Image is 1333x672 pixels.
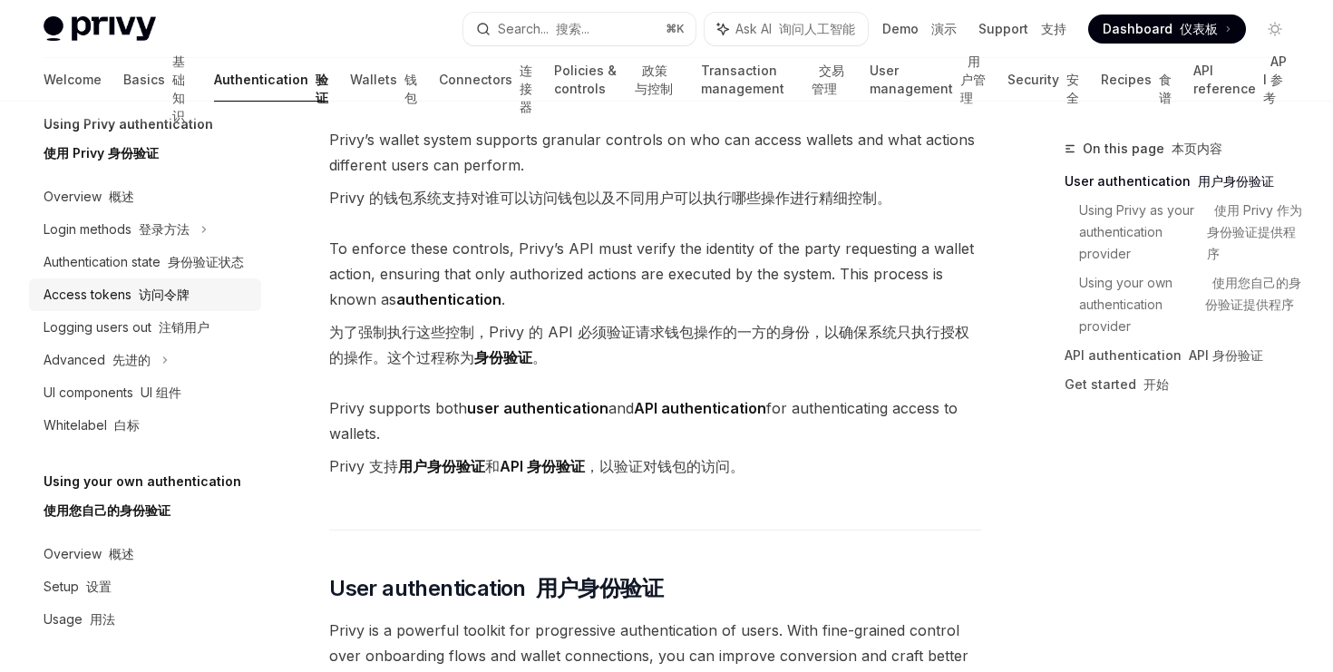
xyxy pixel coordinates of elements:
a: Support 支持 [978,20,1066,38]
font: 白标 [114,417,140,433]
font: 使用您自己的身份验证提供程序 [1205,275,1301,312]
span: On this page [1083,138,1222,160]
font: 用法 [90,611,115,627]
font: 概述 [109,189,134,204]
font: 用户身份验证 [1198,173,1274,189]
a: API authentication API 身份验证 [1065,341,1304,370]
a: Welcome [44,58,102,102]
div: Overview [44,186,134,208]
div: Setup [44,576,112,598]
font: 交易管理 [812,63,844,96]
a: Connectors 连接器 [439,58,532,102]
font: 使用 Privy 作为身份验证提供程序 [1207,202,1302,261]
span: ⌘ K [666,22,685,36]
div: Login methods [44,219,190,240]
button: Search... 搜索...⌘K [463,13,696,45]
span: To enforce these controls, Privy’s API must verify the identity of the party requesting a wallet ... [329,236,981,377]
div: Logging users out [44,317,209,338]
strong: 身份验证 [474,348,532,366]
font: Privy 的钱包系统支持对谁可以访问钱包以及不同用户可以执行哪些操作进行精细控制。 [329,189,891,207]
button: Ask AI 询问人工智能 [705,13,868,45]
font: API 身份验证 [1189,347,1263,363]
font: 使用您自己的身份验证 [44,502,170,518]
a: Get started 开始 [1065,370,1304,399]
font: 演示 [931,21,957,36]
h5: Using Privy authentication [44,113,213,171]
a: Authentication 验证 [214,58,328,102]
font: 本页内容 [1172,141,1222,156]
strong: API authentication [634,399,766,417]
a: User authentication 用户身份验证 [1065,167,1304,196]
a: Setup 设置 [29,570,261,603]
font: API 参考 [1263,54,1287,105]
a: Dashboard 仪表板 [1088,15,1246,44]
a: Logging users out 注销用户 [29,311,261,344]
a: User management 用户管理 [870,58,986,102]
font: 使用 Privy 身份验证 [44,145,159,161]
img: light logo [44,16,156,42]
font: 先进的 [112,352,151,367]
div: Overview [44,543,134,565]
a: Recipes 食谱 [1101,58,1172,102]
a: Security 安全 [1007,58,1079,102]
a: API reference API 参考 [1193,58,1289,102]
a: Whitelabel 白标 [29,409,261,442]
div: Authentication state [44,251,244,273]
font: 设置 [86,579,112,594]
font: 连接器 [520,63,532,114]
a: Overview 概述 [29,180,261,213]
a: Basics 基础知识 [123,58,192,102]
font: 仪表板 [1180,21,1218,36]
font: 验证 [316,72,328,105]
a: UI components UI 组件 [29,376,261,409]
font: UI 组件 [141,385,181,400]
div: Access tokens [44,284,190,306]
div: Usage [44,609,115,630]
strong: 用户身份验证 [398,457,485,475]
font: 概述 [109,546,134,561]
span: User authentication [329,574,663,603]
a: Using Privy as your authentication provider 使用 Privy 作为身份验证提供程序 [1079,196,1304,268]
a: Wallets 钱包 [350,58,417,102]
a: Usage 用法 [29,603,261,636]
font: 政策与控制 [635,63,673,96]
a: Demo 演示 [882,20,957,38]
strong: API 身份验证 [500,457,585,475]
font: 身份验证状态 [168,254,244,269]
a: Transaction management 交易管理 [701,58,848,102]
span: Dashboard [1103,20,1218,38]
div: UI components [44,382,181,404]
font: 用户管理 [960,54,986,105]
font: 支持 [1041,21,1066,36]
h5: Using your own authentication [44,471,241,529]
span: Privy supports both and for authenticating access to wallets. [329,395,981,486]
a: Using your own authentication provider 使用您自己的身份验证提供程序 [1079,268,1304,341]
font: 钱包 [404,72,417,105]
a: Policies & controls 政策与控制 [554,58,680,102]
strong: authentication [396,290,501,308]
a: Access tokens 访问令牌 [29,278,261,311]
div: Search... [498,18,589,40]
font: 为了强制执行这些控制，Privy 的 API 必须验证请求钱包操作的一方的身份，以确保系统只执行授权的操作。这个过程称为 。 [329,323,969,366]
font: 询问人工智能 [779,21,855,36]
a: Overview 概述 [29,538,261,570]
font: 开始 [1143,376,1169,392]
button: Toggle dark mode [1260,15,1289,44]
font: 食谱 [1159,72,1172,105]
font: 访问令牌 [139,287,190,302]
div: Advanced [44,349,151,371]
span: Ask AI [735,20,855,38]
div: Whitelabel [44,414,140,436]
font: 用户身份验证 [536,575,663,601]
font: 登录方法 [139,221,190,237]
strong: user authentication [467,399,608,417]
font: Privy 支持 和 ，以验证对钱包的访问。 [329,457,744,475]
font: 基础知识 [172,54,185,123]
a: Authentication state 身份验证状态 [29,246,261,278]
span: Privy’s wallet system supports granular controls on who can access wallets and what actions diffe... [329,127,981,218]
font: 搜索... [556,21,589,36]
font: 注销用户 [159,319,209,335]
font: 安全 [1066,72,1079,105]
